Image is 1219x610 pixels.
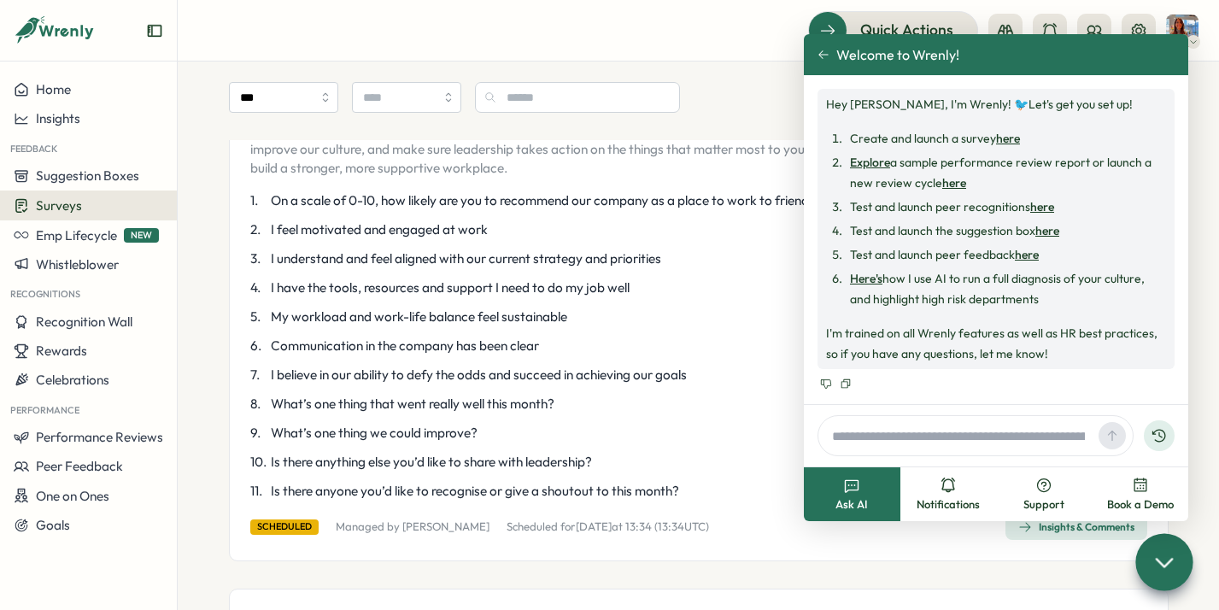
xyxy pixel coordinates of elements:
[1107,497,1174,513] span: Book a Demo
[250,395,267,414] span: 8 .
[850,271,882,286] a: Here's
[36,458,123,474] span: Peer Feedback
[942,175,966,191] a: here
[996,467,1093,521] button: Support
[271,453,592,472] span: Is there anything else you’d like to share with leadership?
[850,155,890,170] a: Explore
[250,519,319,534] div: scheduled
[36,517,70,533] span: Goals
[402,519,489,533] a: [PERSON_NAME]
[250,424,267,443] span: 9 .
[625,519,652,533] span: 13:34
[36,197,82,214] span: Surveys
[271,395,554,414] span: What’s one thing that went really well this month?
[36,110,80,126] span: Insights
[835,497,868,513] span: Ask AI
[271,366,687,384] span: I believe in our ability to defy the odds and succeed in achieving our goals
[271,337,539,355] span: Communication in the company has been clear
[271,482,679,501] span: Is there anyone you’d like to recognise or give a shoutout to this month?
[996,131,1020,146] a: here
[826,323,1166,364] p: I'm trained on all Wrenly features as well as HR best practices, so if you have any questions, le...
[146,22,163,39] button: Expand sidebar
[250,337,267,355] span: 6 .
[1030,199,1054,214] a: here
[271,191,822,210] span: On a scale of 0-10, how likely are you to recommend our company as a place to work to friends?
[1035,223,1059,238] a: here
[250,279,267,297] span: 4 .
[818,47,959,62] button: Welcome to Wrenly!
[845,196,1166,217] li: Test and launch peer recognitions
[900,467,997,521] button: Notifications
[250,191,267,210] span: 1 .
[845,268,1166,309] li: how I use AI to run a full diagnosis of your culture, and highlight high risk departments
[1166,15,1198,47] img: Andrea
[845,128,1166,149] li: Create and launch a survey
[36,227,117,243] span: Emp Lifecycle
[507,519,709,535] p: Scheduled for at
[250,482,267,501] span: 11 .
[250,453,267,472] span: 10 .
[838,376,853,391] button: Copy to clipboard
[576,519,612,533] span: [DATE]
[250,220,267,239] span: 2 .
[808,11,978,49] button: Quick Actions
[336,519,489,535] p: Managed by
[36,429,163,445] span: Performance Reviews
[845,220,1166,241] li: Test and launch the suggestion box
[836,47,959,62] span: Welcome to Wrenly!
[36,256,119,273] span: Whistleblower
[845,244,1166,265] li: Test and launch peer feedback
[826,94,1166,114] p: Hey [PERSON_NAME], I'm Wrenly! 🐦Let's get you set up!
[654,519,709,533] span: ( 13:34 UTC)
[1005,514,1147,540] button: Insights & Comments
[804,467,900,521] button: Ask AI
[250,366,267,384] span: 7 .
[124,228,159,243] span: NEW
[36,167,139,184] span: Suggestion Boxes
[1018,520,1134,534] div: Insights & Comments
[271,249,661,268] span: I understand and feel aligned with our current strategy and priorities
[845,152,1166,193] li: a sample performance review report or launch a new review cycle
[271,220,488,239] span: I feel motivated and engaged at work
[250,308,267,326] span: 5 .
[1093,467,1189,521] button: Book a Demo
[271,279,630,297] span: I have the tools, resources and support I need to do my job well
[250,103,1116,178] p: This quick monthly survey is our way of keeping a real-time pulse on how everyone’s doing. Your h...
[36,488,109,504] span: One on Ones
[271,308,567,326] span: My workload and work-life balance feel sustainable
[1023,497,1064,513] span: Support
[36,372,109,388] span: Celebrations
[1015,247,1039,262] a: here
[917,497,980,513] span: Notifications
[271,424,478,443] span: What’s one thing we could improve?
[36,343,87,359] span: Rewards
[860,19,953,41] span: Quick Actions
[36,314,132,330] span: Recognition Wall
[36,81,71,97] span: Home
[250,249,267,268] span: 3 .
